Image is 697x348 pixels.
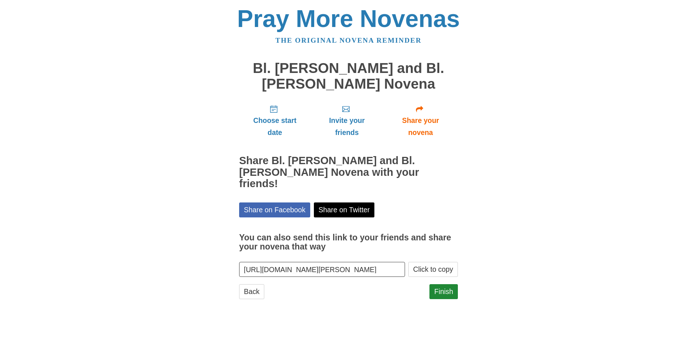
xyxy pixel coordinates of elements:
a: Back [239,284,264,299]
span: Share your novena [390,115,451,139]
a: The original novena reminder [276,36,422,44]
a: Share your novena [383,99,458,142]
a: Invite your friends [311,99,383,142]
span: Invite your friends [318,115,376,139]
a: Share on Facebook [239,202,310,217]
a: Share on Twitter [314,202,375,217]
span: Choose start date [246,115,303,139]
a: Choose start date [239,99,311,142]
h2: Share Bl. [PERSON_NAME] and Bl. [PERSON_NAME] Novena with your friends! [239,155,458,190]
h3: You can also send this link to your friends and share your novena that way [239,233,458,252]
h1: Bl. [PERSON_NAME] and Bl. [PERSON_NAME] Novena [239,61,458,92]
a: Finish [429,284,458,299]
button: Click to copy [408,262,458,277]
a: Pray More Novenas [237,5,460,32]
